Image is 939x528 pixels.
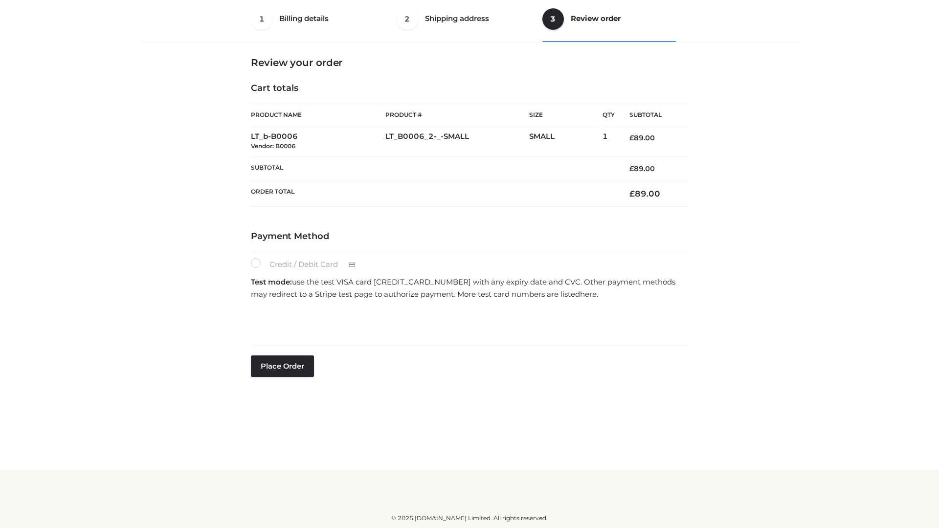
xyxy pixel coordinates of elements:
span: £ [629,164,634,173]
img: Credit / Debit Card [343,259,361,271]
th: Product Name [251,104,385,126]
th: Subtotal [615,104,688,126]
bdi: 89.00 [629,164,655,173]
p: use the test VISA card [CREDIT_CARD_NUMBER] with any expiry date and CVC. Other payment methods m... [251,276,688,301]
small: Vendor: B0006 [251,142,295,150]
th: Product # [385,104,529,126]
th: Order Total [251,181,615,207]
span: £ [629,133,634,142]
h3: Review your order [251,57,688,68]
iframe: Secure payment input frame [249,304,686,339]
h4: Cart totals [251,83,688,94]
strong: Test mode: [251,277,292,286]
td: 1 [603,126,615,157]
button: Place order [251,355,314,377]
th: Subtotal [251,156,615,180]
th: Qty [603,104,615,126]
a: here [580,289,597,299]
span: £ [629,189,635,198]
h4: Payment Method [251,231,688,242]
bdi: 89.00 [629,189,660,198]
div: © 2025 [DOMAIN_NAME] Limited. All rights reserved. [145,513,794,523]
th: Size [529,104,598,126]
td: LT_b-B0006 [251,126,385,157]
label: Credit / Debit Card [251,258,366,271]
td: LT_B0006_2-_-SMALL [385,126,529,157]
bdi: 89.00 [629,133,655,142]
td: SMALL [529,126,603,157]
